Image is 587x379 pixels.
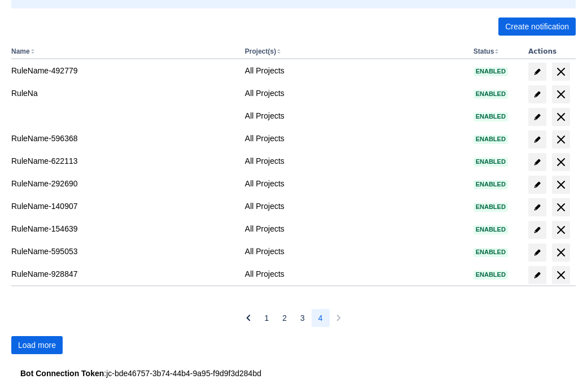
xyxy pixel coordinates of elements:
div: All Projects [245,246,465,257]
div: RuleName-595053 [11,246,236,257]
strong: Bot Connection Token [20,369,104,378]
span: delete [554,110,568,124]
span: delete [554,268,568,282]
span: delete [554,155,568,169]
button: Page 1 [257,309,275,327]
span: Enabled [474,226,508,233]
span: edit [533,90,542,99]
span: edit [533,271,542,280]
span: 1 [264,309,269,327]
span: edit [533,67,542,76]
div: All Projects [245,178,465,189]
span: edit [533,203,542,212]
div: : jc-bde46757-3b74-44b4-9a95-f9d9f3d284bd [20,368,567,379]
span: 3 [300,309,305,327]
span: delete [554,133,568,146]
span: edit [533,248,542,257]
span: Enabled [474,68,508,75]
span: Enabled [474,272,508,278]
span: delete [554,201,568,214]
span: Create notification [505,18,569,36]
div: RuleName-140907 [11,201,236,212]
div: RuleName-622113 [11,155,236,167]
div: All Projects [245,65,465,76]
span: Enabled [474,204,508,210]
span: 4 [318,309,323,327]
nav: Pagination [239,309,347,327]
button: Status [474,47,494,55]
div: All Projects [245,155,465,167]
button: Page 4 [312,309,330,327]
button: Page 3 [293,309,312,327]
span: 2 [282,309,287,327]
div: All Projects [245,110,465,121]
button: Previous [239,309,257,327]
span: edit [533,135,542,144]
div: All Projects [245,201,465,212]
span: delete [554,65,568,79]
div: RuleName-596368 [11,133,236,144]
button: Next [330,309,348,327]
div: All Projects [245,223,465,234]
div: RuleName-154639 [11,223,236,234]
div: RuleNa [11,88,236,99]
div: All Projects [245,88,465,99]
span: delete [554,246,568,259]
span: Enabled [474,181,508,188]
span: delete [554,223,568,237]
span: Enabled [474,159,508,165]
span: Enabled [474,91,508,97]
span: edit [533,180,542,189]
button: Name [11,47,30,55]
span: delete [554,178,568,191]
div: RuleName-292690 [11,178,236,189]
span: edit [533,225,542,234]
button: Create notification [498,18,576,36]
button: Load more [11,336,63,354]
span: Load more [18,336,56,354]
span: edit [533,112,542,121]
button: Page 2 [275,309,293,327]
div: All Projects [245,268,465,280]
button: Project(s) [245,47,276,55]
span: delete [554,88,568,101]
div: All Projects [245,133,465,144]
span: edit [533,158,542,167]
th: Actions [524,45,576,59]
div: RuleName-928847 [11,268,236,280]
span: Enabled [474,249,508,255]
div: RuleName-492779 [11,65,236,76]
span: Enabled [474,114,508,120]
span: Enabled [474,136,508,142]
